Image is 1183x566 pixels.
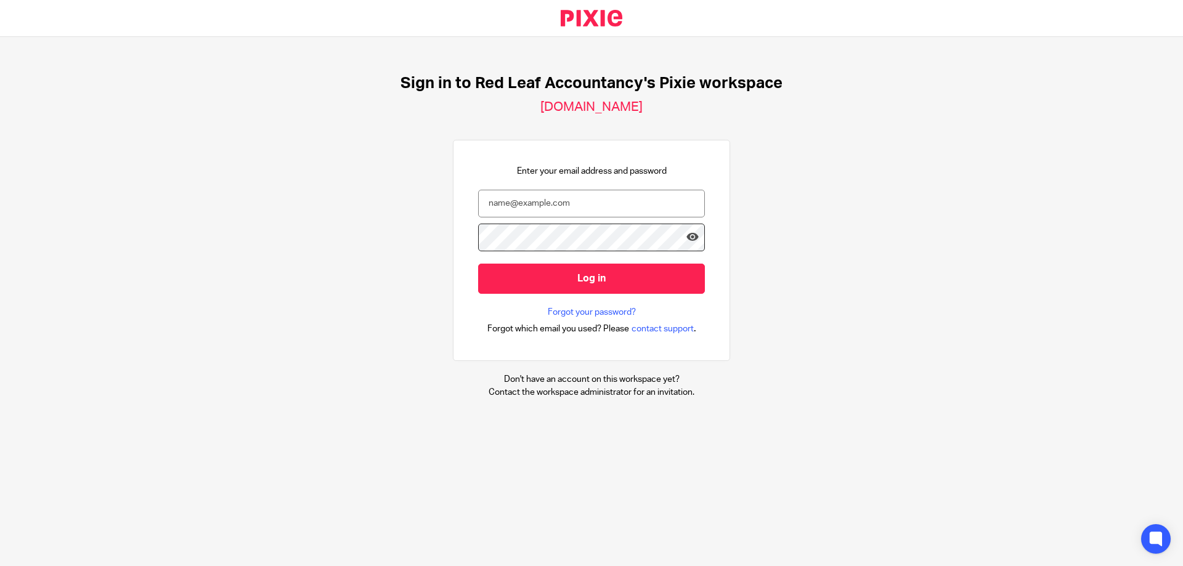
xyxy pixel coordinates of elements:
input: name@example.com [478,190,705,217]
div: . [487,321,696,336]
p: Enter your email address and password [517,165,667,177]
p: Contact the workspace administrator for an invitation. [489,386,694,398]
input: Log in [478,264,705,294]
h1: Sign in to Red Leaf Accountancy's Pixie workspace [400,74,783,93]
span: Forgot which email you used? Please [487,323,629,335]
span: contact support [632,323,694,335]
a: Forgot your password? [548,306,636,318]
p: Don't have an account on this workspace yet? [489,373,694,386]
h2: [DOMAIN_NAME] [540,99,643,115]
